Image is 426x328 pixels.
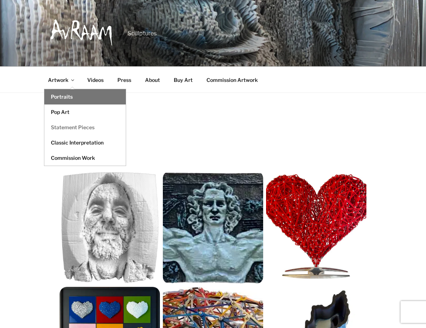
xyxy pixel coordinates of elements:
[138,71,166,89] a: About
[167,71,199,89] a: Buy Art
[44,120,126,135] a: Statement Pieces
[44,89,126,104] a: Portraits
[41,71,80,89] a: Artwork
[44,104,126,120] a: Pop Art
[111,71,137,89] a: Press
[41,71,385,89] nav: Top Menu
[200,71,264,89] a: Commission Artwork
[81,71,110,89] a: Videos
[60,125,366,132] h1: Statement Pieces
[44,135,126,150] a: Classic Interpretation
[128,29,157,38] p: Sculptures
[44,150,126,166] a: Commission Work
